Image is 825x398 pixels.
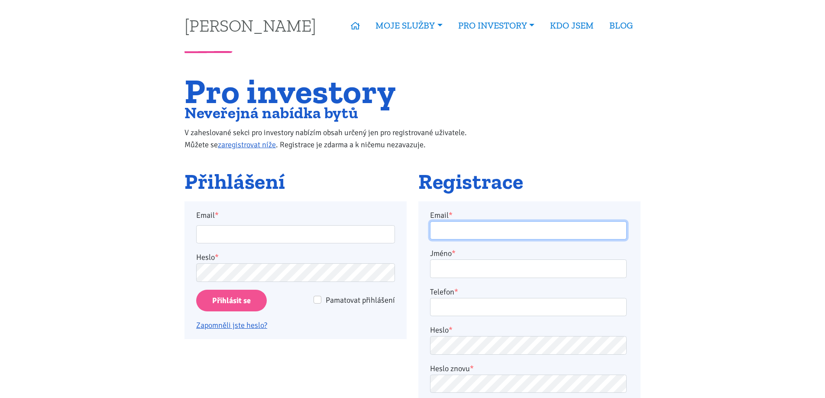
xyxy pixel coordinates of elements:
[470,364,474,373] abbr: required
[218,140,276,149] a: zaregistrovat níže
[430,286,458,298] label: Telefon
[184,77,485,106] h1: Pro investory
[449,210,453,220] abbr: required
[430,209,453,221] label: Email
[430,362,474,375] label: Heslo znovu
[191,209,401,221] label: Email
[418,170,641,194] h2: Registrace
[449,325,453,335] abbr: required
[450,16,542,36] a: PRO INVESTORY
[452,249,456,258] abbr: required
[430,247,456,259] label: Jméno
[196,320,267,330] a: Zapomněli jste heslo?
[196,290,267,312] input: Přihlásit se
[326,295,395,305] span: Pamatovat přihlášení
[184,126,485,151] p: V zaheslované sekci pro investory nabízím obsah určený jen pro registrované uživatele. Můžete se ...
[184,170,407,194] h2: Přihlášení
[542,16,602,36] a: KDO JSEM
[454,287,458,297] abbr: required
[430,324,453,336] label: Heslo
[184,106,485,120] h2: Neveřejná nabídka bytů
[368,16,450,36] a: MOJE SLUŽBY
[196,251,219,263] label: Heslo
[184,17,316,34] a: [PERSON_NAME]
[602,16,641,36] a: BLOG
